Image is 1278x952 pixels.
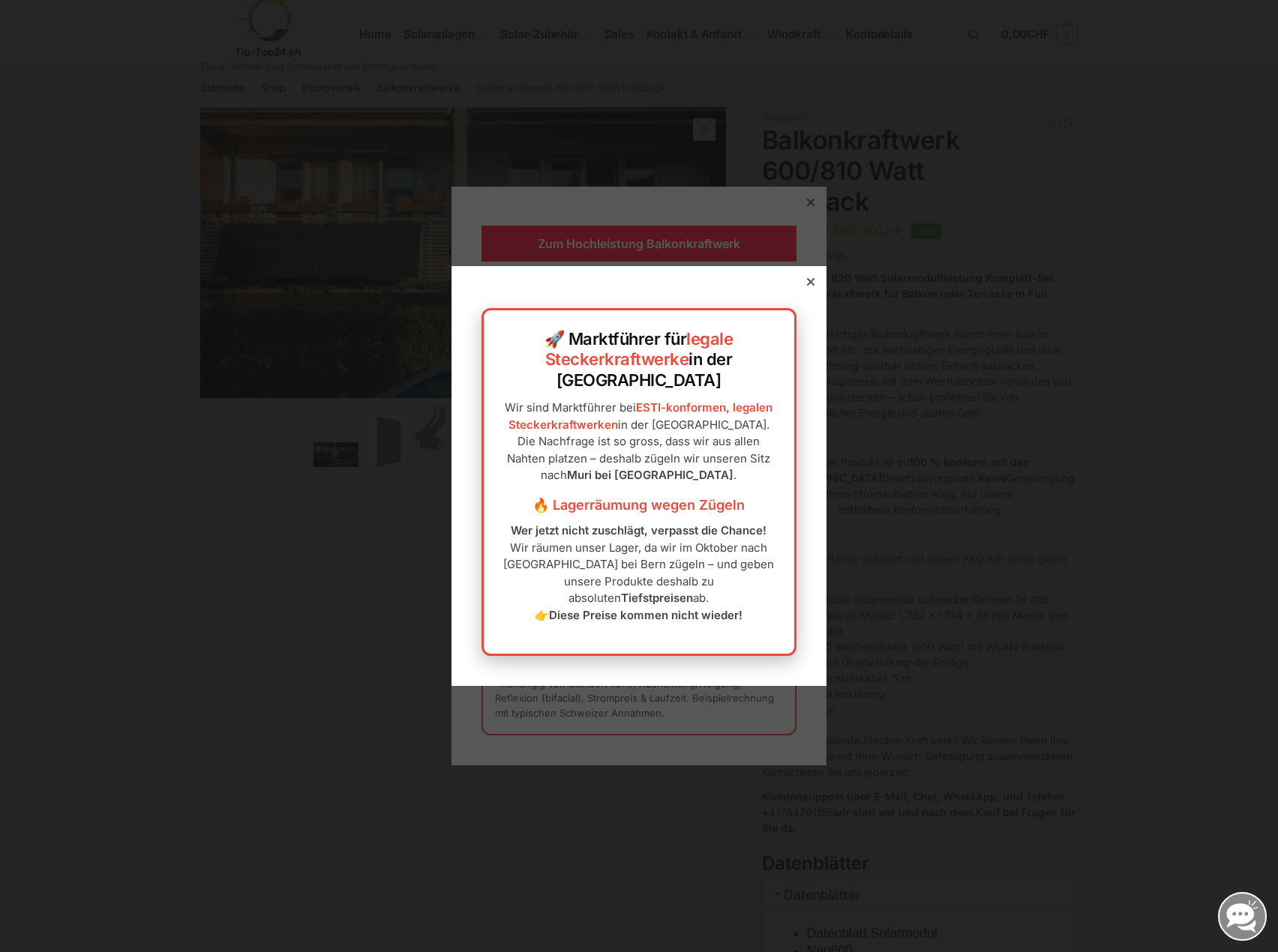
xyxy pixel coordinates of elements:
strong: Wer jetzt nicht zuschlägt, verpasst die Chance! [511,523,767,537]
strong: Diese Preise kommen nicht wieder! [550,608,743,622]
strong: Muri bei [GEOGRAPHIC_DATA] [568,468,734,482]
p: Wir räumen unser Lager, da wir im Oktober nach [GEOGRAPHIC_DATA] bei Bern zügeln – und geben unse... [499,522,779,624]
strong: Tiefstpreisen [622,591,694,605]
h2: 🚀 Marktführer für in der [GEOGRAPHIC_DATA] [499,329,779,391]
h3: 🔥 Lagerräumung wegen Zügeln [499,495,779,515]
p: Wir sind Marktführer bei in der [GEOGRAPHIC_DATA]. Die Nachfrage ist so gross, dass wir aus allen... [499,400,779,484]
a: ESTI-konformen, legalen Steckerkraftwerken [508,400,773,432]
a: legale Steckerkraftwerke [545,329,733,370]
